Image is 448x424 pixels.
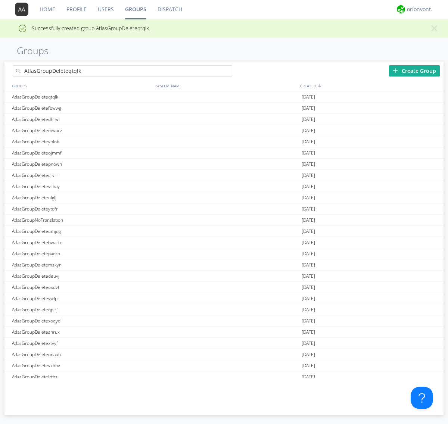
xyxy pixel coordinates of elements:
[4,114,444,125] a: AtlasGroupDeletedhrwi[DATE]
[10,349,154,360] div: AtlasGroupDeleteonauh
[4,159,444,170] a: AtlasGroupDeletepnowh[DATE]
[10,338,154,349] div: AtlasGroupDeletextvyf
[4,259,444,271] a: AtlasGroupDeletemskyn[DATE]
[4,371,444,383] a: AtlasGroupDeletelrtbs[DATE]
[4,215,444,226] a: AtlasGroupNoTranslation[DATE]
[298,80,444,91] div: CREATED
[10,170,154,181] div: AtlasGroupDeletecrvrr
[302,215,315,226] span: [DATE]
[4,338,444,349] a: AtlasGroupDeletextvyf[DATE]
[4,192,444,203] a: AtlasGroupDeleteulgij[DATE]
[4,349,444,360] a: AtlasGroupDeleteonauh[DATE]
[4,147,444,159] a: AtlasGroupDeleteojmmf[DATE]
[10,304,154,315] div: AtlasGroupDeleteqpirj
[10,282,154,293] div: AtlasGroupDeleteoxdvt
[302,203,315,215] span: [DATE]
[154,80,298,91] div: SYSTEM_NAME
[10,203,154,214] div: AtlasGroupDeleteytofr
[4,125,444,136] a: AtlasGroupDeletemwacz[DATE]
[302,293,315,304] span: [DATE]
[4,315,444,327] a: AtlasGroupDeletexoqyd[DATE]
[4,237,444,248] a: AtlasGroupDeletebwarb[DATE]
[4,203,444,215] a: AtlasGroupDeleteytofr[DATE]
[10,114,154,125] div: AtlasGroupDeletedhrwi
[302,237,315,248] span: [DATE]
[4,248,444,259] a: AtlasGroupDeletepaqro[DATE]
[4,226,444,237] a: AtlasGroupDeleteumjqg[DATE]
[13,65,232,77] input: Search groups
[302,271,315,282] span: [DATE]
[302,338,315,349] span: [DATE]
[4,271,444,282] a: AtlasGroupDeletedeuvj[DATE]
[10,371,154,382] div: AtlasGroupDeletelrtbs
[397,5,405,13] img: 29d36aed6fa347d5a1537e7736e6aa13
[4,360,444,371] a: AtlasGroupDeletevkhbv[DATE]
[10,237,154,248] div: AtlasGroupDeletebwarb
[302,327,315,338] span: [DATE]
[4,170,444,181] a: AtlasGroupDeletecrvrr[DATE]
[302,349,315,360] span: [DATE]
[10,226,154,237] div: AtlasGroupDeleteumjqg
[10,293,154,304] div: AtlasGroupDeleteywlpi
[302,91,315,103] span: [DATE]
[302,114,315,125] span: [DATE]
[4,136,444,147] a: AtlasGroupDeleteyplob[DATE]
[4,91,444,103] a: AtlasGroupDeleteqtqlk[DATE]
[302,226,315,237] span: [DATE]
[10,103,154,113] div: AtlasGroupDeletefbwwg
[10,315,154,326] div: AtlasGroupDeletexoqyd
[407,6,435,13] div: orionvontas+atlas+automation+org2
[4,304,444,315] a: AtlasGroupDeleteqpirj[DATE]
[302,103,315,114] span: [DATE]
[4,293,444,304] a: AtlasGroupDeleteywlpi[DATE]
[302,170,315,181] span: [DATE]
[10,181,154,192] div: AtlasGroupDeletevsbay
[10,248,154,259] div: AtlasGroupDeletepaqro
[4,181,444,192] a: AtlasGroupDeletevsbay[DATE]
[4,282,444,293] a: AtlasGroupDeleteoxdvt[DATE]
[302,159,315,170] span: [DATE]
[411,387,433,409] iframe: Toggle Customer Support
[10,80,152,91] div: GROUPS
[4,327,444,338] a: AtlasGroupDeleteshrux[DATE]
[10,159,154,169] div: AtlasGroupDeletepnowh
[10,215,154,225] div: AtlasGroupNoTranslation
[302,181,315,192] span: [DATE]
[302,315,315,327] span: [DATE]
[10,125,154,136] div: AtlasGroupDeletemwacz
[302,371,315,383] span: [DATE]
[10,360,154,371] div: AtlasGroupDeletevkhbv
[302,125,315,136] span: [DATE]
[6,25,150,32] span: Successfully created group AtlasGroupDeleteqtqlk.
[389,65,440,77] div: Create Group
[302,360,315,371] span: [DATE]
[302,248,315,259] span: [DATE]
[302,147,315,159] span: [DATE]
[10,271,154,281] div: AtlasGroupDeletedeuvj
[10,192,154,203] div: AtlasGroupDeleteulgij
[302,136,315,147] span: [DATE]
[10,91,154,102] div: AtlasGroupDeleteqtqlk
[302,192,315,203] span: [DATE]
[302,304,315,315] span: [DATE]
[15,3,28,16] img: 373638.png
[4,103,444,114] a: AtlasGroupDeletefbwwg[DATE]
[10,147,154,158] div: AtlasGroupDeleteojmmf
[302,282,315,293] span: [DATE]
[393,68,398,73] img: plus.svg
[302,259,315,271] span: [DATE]
[10,136,154,147] div: AtlasGroupDeleteyplob
[10,259,154,270] div: AtlasGroupDeletemskyn
[10,327,154,337] div: AtlasGroupDeleteshrux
